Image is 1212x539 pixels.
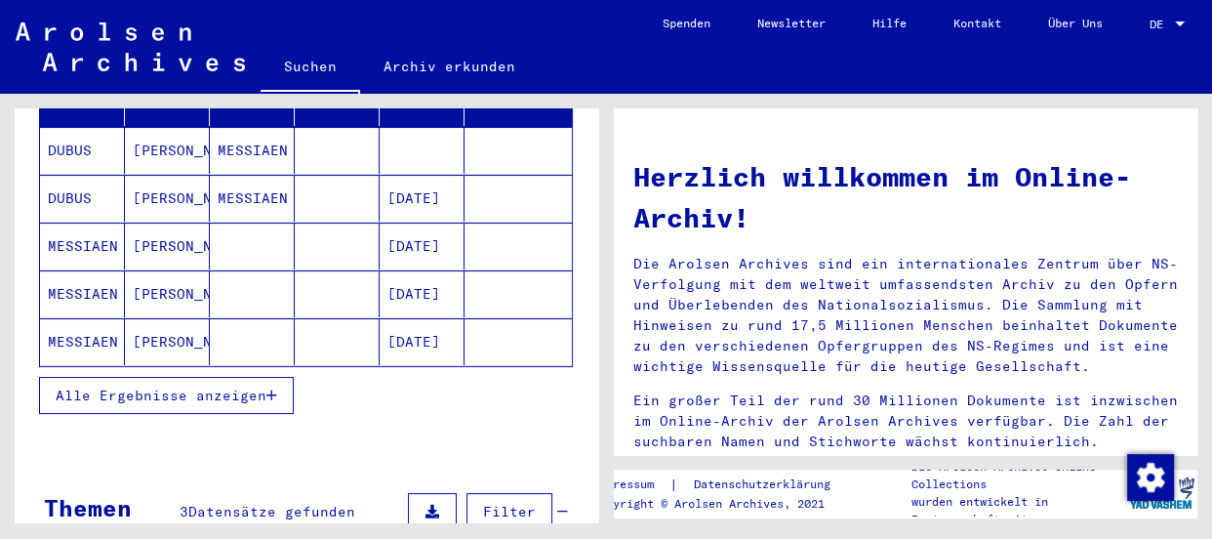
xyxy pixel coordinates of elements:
div: Themen [44,490,132,525]
span: Datensätze gefunden [188,503,355,520]
button: Filter [466,493,552,530]
mat-cell: [PERSON_NAME] [125,127,210,174]
mat-cell: MESSIAEN [210,175,295,222]
mat-cell: [PERSON_NAME] [125,270,210,317]
mat-cell: [PERSON_NAME] [125,223,210,269]
p: Copyright © Arolsen Archives, 2021 [592,495,854,513]
a: Suchen [261,43,360,94]
p: wurden entwickelt in Partnerschaft mit [911,493,1125,528]
div: | [592,475,854,495]
p: Ein großer Teil der rund 30 Millionen Dokumente ist inzwischen im Online-Archiv der Arolsen Archi... [633,391,1178,452]
span: DE [1150,18,1171,31]
a: Impressum [592,475,669,495]
mat-cell: [PERSON_NAME] [125,175,210,222]
mat-cell: [DATE] [380,175,465,222]
mat-cell: [DATE] [380,223,465,269]
span: Filter [483,503,536,520]
button: Alle Ergebnisse anzeigen [39,377,294,414]
mat-cell: MESSIAEN [40,270,125,317]
a: Datenschutzerklärung [678,475,854,495]
a: Archiv erkunden [360,43,539,90]
mat-cell: [DATE] [380,270,465,317]
mat-cell: DUBUS [40,175,125,222]
img: Arolsen_neg.svg [16,22,245,71]
mat-cell: [PERSON_NAME] [125,318,210,365]
p: Die Arolsen Archives Online-Collections [911,458,1125,493]
mat-cell: MESSIAEN [40,318,125,365]
mat-cell: MESSIAEN [210,127,295,174]
mat-cell: MESSIAEN [40,223,125,269]
img: yv_logo.png [1125,469,1198,518]
h1: Herzlich willkommen im Online-Archiv! [633,156,1178,238]
img: Zustimmung ändern [1127,454,1174,501]
div: Zustimmung ändern [1126,453,1173,500]
mat-cell: [DATE] [380,318,465,365]
p: Die Arolsen Archives sind ein internationales Zentrum über NS-Verfolgung mit dem weltweit umfasse... [633,254,1178,377]
span: Alle Ergebnisse anzeigen [56,387,266,404]
span: 3 [180,503,188,520]
mat-cell: DUBUS [40,127,125,174]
